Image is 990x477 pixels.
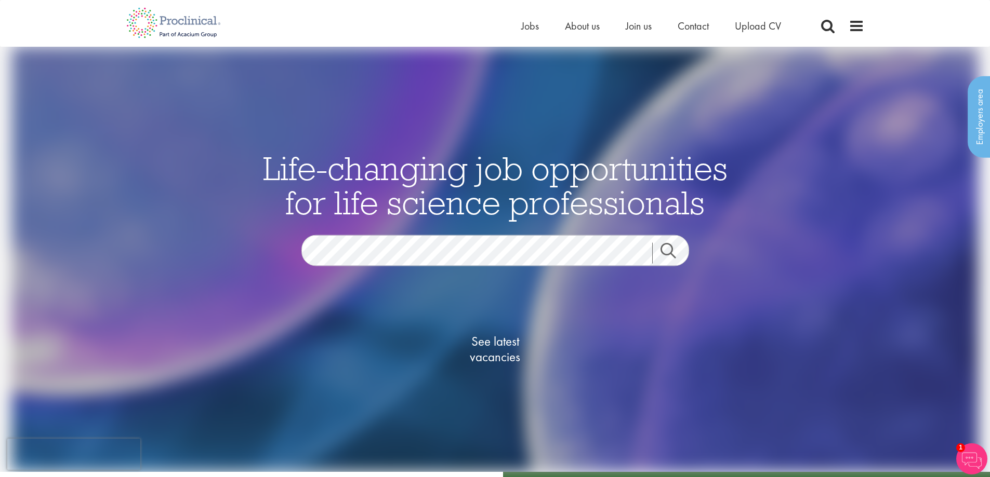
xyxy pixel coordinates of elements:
img: candidate home [11,47,979,472]
a: Jobs [521,19,539,33]
a: See latestvacancies [443,292,547,406]
span: Life-changing job opportunities for life science professionals [263,147,728,223]
a: Contact [678,19,709,33]
a: About us [565,19,600,33]
a: Join us [626,19,652,33]
a: Upload CV [735,19,781,33]
iframe: reCAPTCHA [7,439,140,470]
span: See latest vacancies [443,334,547,365]
img: Chatbot [956,443,987,474]
a: Job search submit button [652,243,697,264]
span: 1 [956,443,965,452]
